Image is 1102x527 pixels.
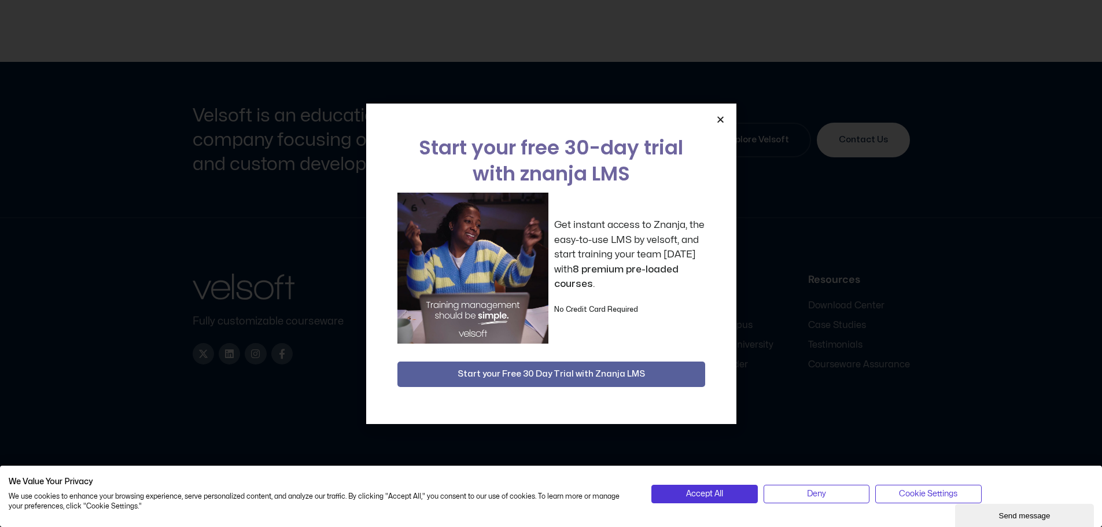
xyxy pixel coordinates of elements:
strong: 8 premium pre-loaded courses [554,264,679,289]
button: Deny all cookies [764,485,869,503]
button: Start your Free 30 Day Trial with Znanja LMS [397,362,705,387]
h2: Start your free 30-day trial with znanja LMS [397,135,705,187]
iframe: chat widget [955,502,1096,527]
p: Get instant access to Znanja, the easy-to-use LMS by velsoft, and start training your team [DATE]... [554,218,705,292]
p: We use cookies to enhance your browsing experience, serve personalized content, and analyze our t... [9,492,634,511]
h2: We Value Your Privacy [9,477,634,487]
button: Adjust cookie preferences [875,485,981,503]
strong: No Credit Card Required [554,306,638,313]
span: Accept All [686,488,723,500]
span: Deny [807,488,826,500]
a: Close [716,115,725,124]
span: Cookie Settings [899,488,957,500]
button: Accept all cookies [651,485,757,503]
span: Start your Free 30 Day Trial with Znanja LMS [458,367,645,381]
img: a woman sitting at her laptop dancing [397,193,548,344]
